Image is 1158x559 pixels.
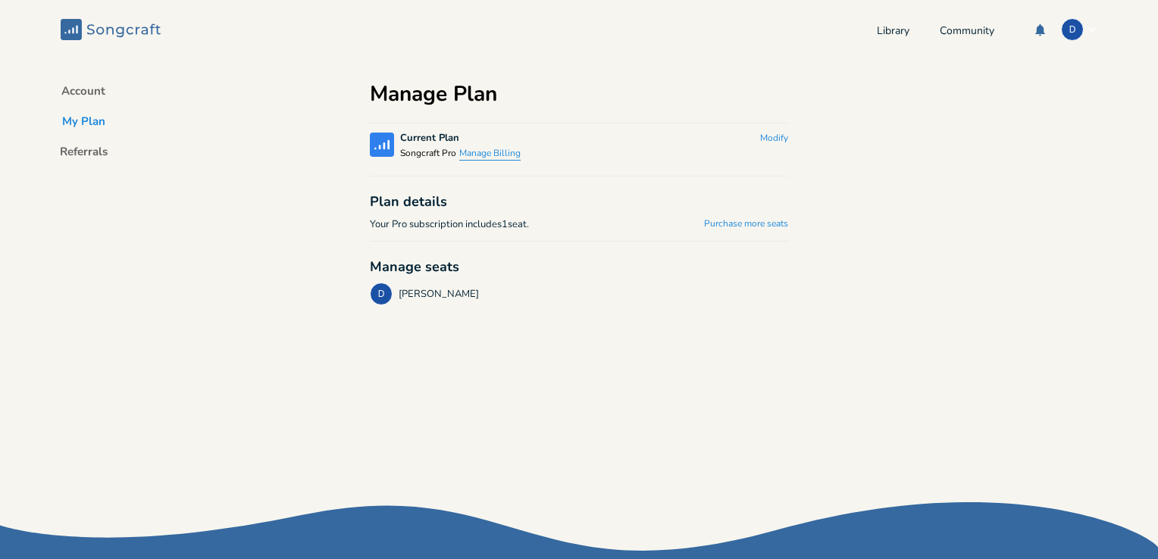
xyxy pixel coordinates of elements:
[400,133,459,143] div: Current Plan
[370,260,788,273] div: Manage seats
[370,83,497,105] h1: Manage Plan
[877,26,909,39] a: Library
[459,148,521,161] button: Manage Billing
[940,26,994,39] a: Community
[1061,18,1084,41] div: DAVID LEACH
[50,114,117,135] button: My Plan
[370,283,393,305] div: DAVID LEACH
[48,144,120,165] button: Referrals
[370,195,788,208] div: Plan details
[370,217,529,232] span: Your Pro subscription includes 1 seat .
[760,133,788,145] button: Modify
[1061,18,1097,41] button: D
[49,83,117,105] button: Account
[399,287,479,301] div: [PERSON_NAME]
[400,148,521,161] div: Songcraft Pro
[704,218,788,231] a: Purchase more seats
